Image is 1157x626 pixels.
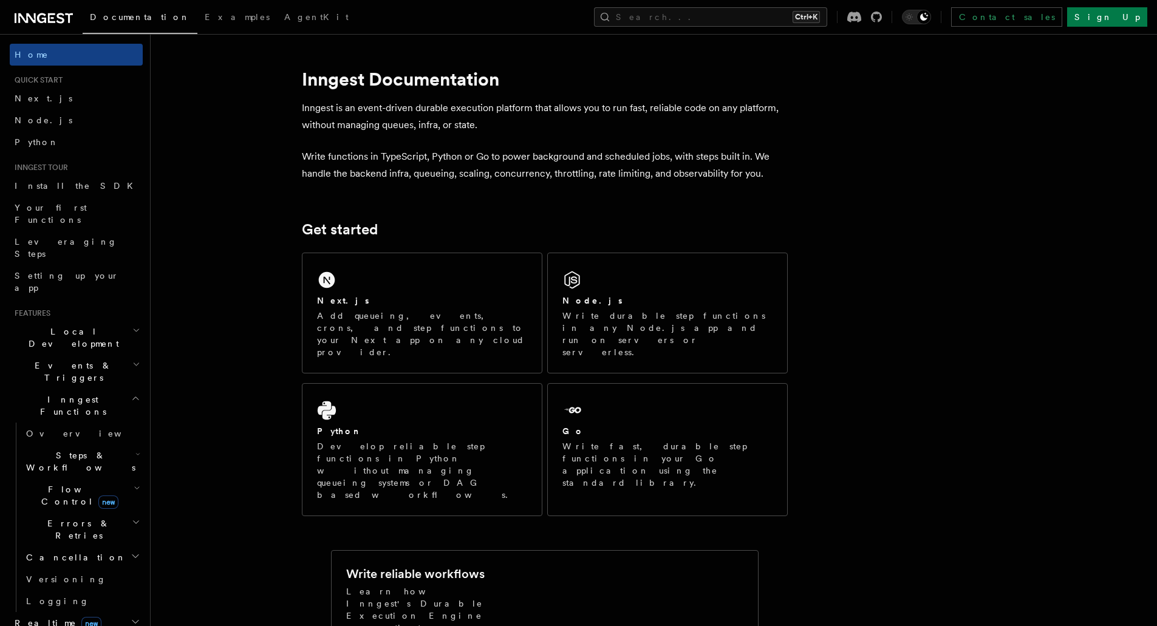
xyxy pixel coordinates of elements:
a: Leveraging Steps [10,231,143,265]
div: Inngest Functions [10,423,143,612]
span: Next.js [15,94,72,103]
h1: Inngest Documentation [302,68,788,90]
a: Sign Up [1067,7,1147,27]
a: Versioning [21,568,143,590]
h2: Go [562,425,584,437]
span: Node.js [15,115,72,125]
h2: Python [317,425,362,437]
h2: Next.js [317,294,369,307]
span: Setting up your app [15,271,119,293]
a: Documentation [83,4,197,34]
h2: Node.js [562,294,623,307]
a: Node.js [10,109,143,131]
button: Cancellation [21,546,143,568]
button: Events & Triggers [10,355,143,389]
span: Steps & Workflows [21,449,135,474]
span: Local Development [10,325,132,350]
a: Install the SDK [10,175,143,197]
a: AgentKit [277,4,356,33]
span: Documentation [90,12,190,22]
p: Write durable step functions in any Node.js app and run on servers or serverless. [562,310,773,358]
span: Overview [26,429,151,438]
span: Logging [26,596,89,606]
span: Python [15,137,59,147]
a: Get started [302,221,378,238]
button: Steps & Workflows [21,444,143,478]
p: Inngest is an event-driven durable execution platform that allows you to run fast, reliable code ... [302,100,788,134]
button: Inngest Functions [10,389,143,423]
a: Setting up your app [10,265,143,299]
button: Local Development [10,321,143,355]
p: Add queueing, events, crons, and step functions to your Next app on any cloud provider. [317,310,527,358]
button: Errors & Retries [21,512,143,546]
a: Node.jsWrite durable step functions in any Node.js app and run on servers or serverless. [547,253,788,373]
h2: Write reliable workflows [346,565,485,582]
a: GoWrite fast, durable step functions in your Go application using the standard library. [547,383,788,516]
span: Cancellation [21,551,126,563]
span: Home [15,49,49,61]
span: Flow Control [21,483,134,508]
span: Versioning [26,574,106,584]
a: Examples [197,4,277,33]
a: Next.js [10,87,143,109]
span: Examples [205,12,270,22]
span: Leveraging Steps [15,237,117,259]
span: Your first Functions [15,203,87,225]
span: Install the SDK [15,181,140,191]
button: Search...Ctrl+K [594,7,827,27]
a: Python [10,131,143,153]
kbd: Ctrl+K [793,11,820,23]
p: Write functions in TypeScript, Python or Go to power background and scheduled jobs, with steps bu... [302,148,788,182]
a: Next.jsAdd queueing, events, crons, and step functions to your Next app on any cloud provider. [302,253,542,373]
a: Logging [21,590,143,612]
span: Errors & Retries [21,517,132,542]
p: Write fast, durable step functions in your Go application using the standard library. [562,440,773,489]
a: Contact sales [951,7,1062,27]
span: Events & Triggers [10,359,132,384]
span: Inngest tour [10,163,68,172]
p: Develop reliable step functions in Python without managing queueing systems or DAG based workflows. [317,440,527,501]
span: Inngest Functions [10,393,131,418]
span: Features [10,308,50,318]
span: AgentKit [284,12,349,22]
a: Home [10,44,143,66]
a: Your first Functions [10,197,143,231]
span: new [98,495,118,509]
button: Toggle dark mode [902,10,931,24]
a: PythonDevelop reliable step functions in Python without managing queueing systems or DAG based wo... [302,383,542,516]
a: Overview [21,423,143,444]
span: Quick start [10,75,63,85]
button: Flow Controlnew [21,478,143,512]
